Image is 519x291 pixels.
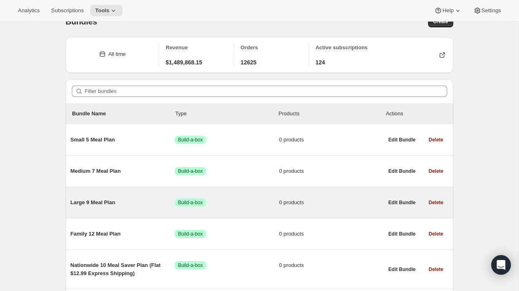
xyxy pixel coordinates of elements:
button: Create [428,16,453,27]
div: Products [279,110,382,118]
button: Delete [424,165,448,177]
span: Revenue [166,44,188,51]
div: Open Intercom Messenger [491,255,511,275]
span: Build-a-box [178,262,203,269]
span: Delete [428,231,443,237]
span: 0 products [279,167,384,175]
span: Nationwide 10 Meal Saver Plan (Flat $12.99 Express Shipping) [71,261,175,278]
span: Family 12 Meal Plan [71,230,175,238]
span: Delete [428,137,443,143]
button: Edit Bundle [384,264,421,275]
button: Edit Bundle [384,228,421,240]
button: Delete [424,197,448,208]
button: Edit Bundle [384,165,421,177]
span: Small 5 Meal Plan [71,136,175,144]
button: Help [429,5,466,16]
button: Settings [468,5,506,16]
span: 0 products [279,261,384,269]
button: Delete [424,264,448,275]
span: 124 [315,58,325,66]
button: Delete [424,134,448,145]
span: Create [433,18,448,25]
span: Delete [428,266,443,273]
span: Build-a-box [178,137,203,143]
span: Large 9 Meal Plan [71,198,175,207]
span: Active subscriptions [315,44,368,51]
span: $1,489,868.15 [166,58,202,66]
span: Delete [428,199,443,206]
button: Analytics [13,5,44,16]
span: Subscriptions [51,7,84,14]
p: Bundle Name [72,110,175,118]
div: All time [108,50,126,58]
span: 0 products [279,136,384,144]
span: Edit Bundle [388,231,416,237]
span: Help [442,7,453,14]
span: Edit Bundle [388,137,416,143]
button: Delete [424,228,448,240]
button: Subscriptions [46,5,89,16]
span: Tools [95,7,109,14]
span: 0 products [279,198,384,207]
span: Settings [481,7,501,14]
button: Tools [90,5,122,16]
input: Filter bundles [85,86,447,97]
span: Build-a-box [178,168,203,174]
span: Bundles [66,17,98,26]
div: Type [175,110,279,118]
button: Edit Bundle [384,134,421,145]
span: Edit Bundle [388,266,416,273]
span: Edit Bundle [388,199,416,206]
span: Medium 7 Meal Plan [71,167,175,175]
div: Actions [386,110,447,118]
span: Delete [428,168,443,174]
span: 0 products [279,230,384,238]
span: 12625 [241,58,257,66]
span: Orders [241,44,258,51]
span: Build-a-box [178,199,203,206]
span: Analytics [18,7,40,14]
button: Edit Bundle [384,197,421,208]
span: Edit Bundle [388,168,416,174]
span: Build-a-box [178,231,203,237]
